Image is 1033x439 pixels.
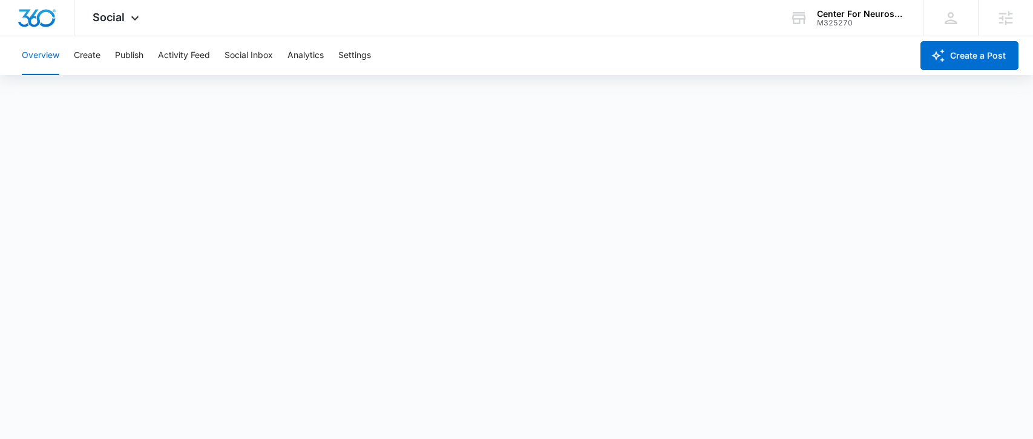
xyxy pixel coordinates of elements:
button: Analytics [287,36,324,75]
div: account name [817,9,905,19]
div: account id [817,19,905,27]
span: Social [93,11,125,24]
button: Activity Feed [158,36,210,75]
button: Create a Post [920,41,1018,70]
button: Settings [338,36,371,75]
button: Social Inbox [225,36,273,75]
button: Create [74,36,100,75]
button: Overview [22,36,59,75]
button: Publish [115,36,143,75]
